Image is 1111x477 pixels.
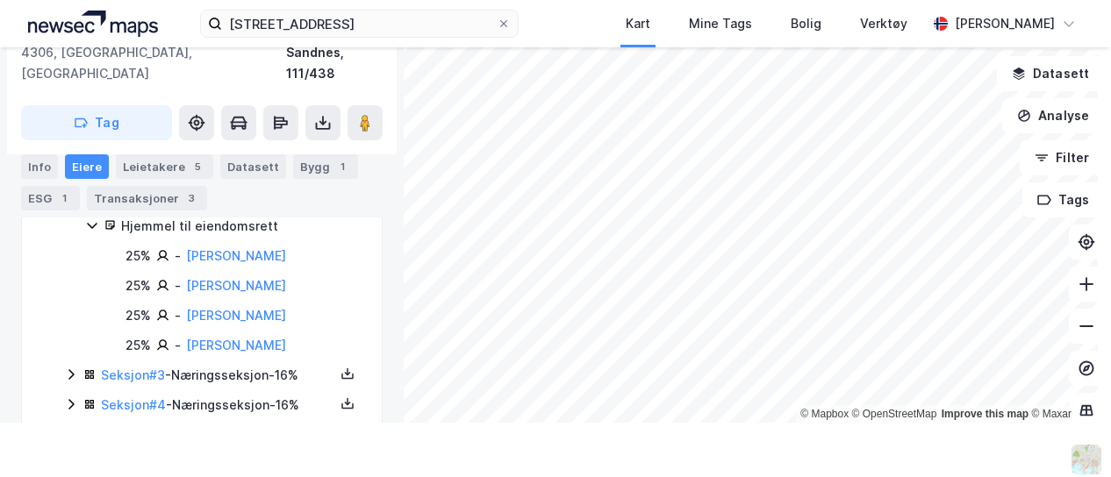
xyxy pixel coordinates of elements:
button: Filter [1020,140,1104,175]
a: [PERSON_NAME] [186,248,286,263]
a: Mapbox [800,408,849,420]
div: Datasett [220,154,286,179]
div: Transaksjoner [87,186,207,210]
div: 25% [125,246,151,267]
div: 4306, [GEOGRAPHIC_DATA], [GEOGRAPHIC_DATA] [21,42,286,84]
a: OpenStreetMap [852,408,937,420]
div: 3 [183,189,200,207]
input: Søk på adresse, matrikkel, gårdeiere, leietakere eller personer [222,11,497,37]
div: - [175,305,181,326]
button: Datasett [997,56,1104,91]
div: 25% [125,275,151,296]
div: 25% [125,305,151,326]
div: - Næringsseksjon - 16% [101,365,334,386]
a: [PERSON_NAME] [186,308,286,323]
img: logo.a4113a55bc3d86da70a041830d287a7e.svg [28,11,158,37]
div: Info [21,154,58,179]
div: Eiere [65,154,109,179]
div: Verktøy [860,13,907,34]
a: Improve this map [942,408,1029,420]
div: Mine Tags [689,13,752,34]
div: Kontrollprogram for chat [1023,393,1111,477]
div: 25% [125,335,151,356]
div: Bolig [791,13,821,34]
a: Seksjon#4 [101,397,166,412]
a: [PERSON_NAME] [186,278,286,293]
div: Hjemmel til eiendomsrett [121,216,361,237]
div: Leietakere [116,154,213,179]
div: - [175,246,181,267]
div: Kart [626,13,650,34]
a: Seksjon#3 [101,367,165,382]
div: Bygg [293,154,358,179]
div: 5 [189,158,206,175]
a: [PERSON_NAME] [186,338,286,352]
button: Analyse [1002,98,1104,133]
div: 1 [333,158,351,175]
div: - [175,275,181,296]
div: Sandnes, 111/438 [286,42,383,84]
div: ESG [21,186,80,210]
div: 1 [55,189,73,207]
button: Tags [1022,182,1104,217]
div: - Næringsseksjon - 16% [101,395,334,416]
iframe: Chat Widget [1023,393,1111,477]
div: [PERSON_NAME] [955,13,1055,34]
div: - [175,335,181,356]
button: Tag [21,105,172,140]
